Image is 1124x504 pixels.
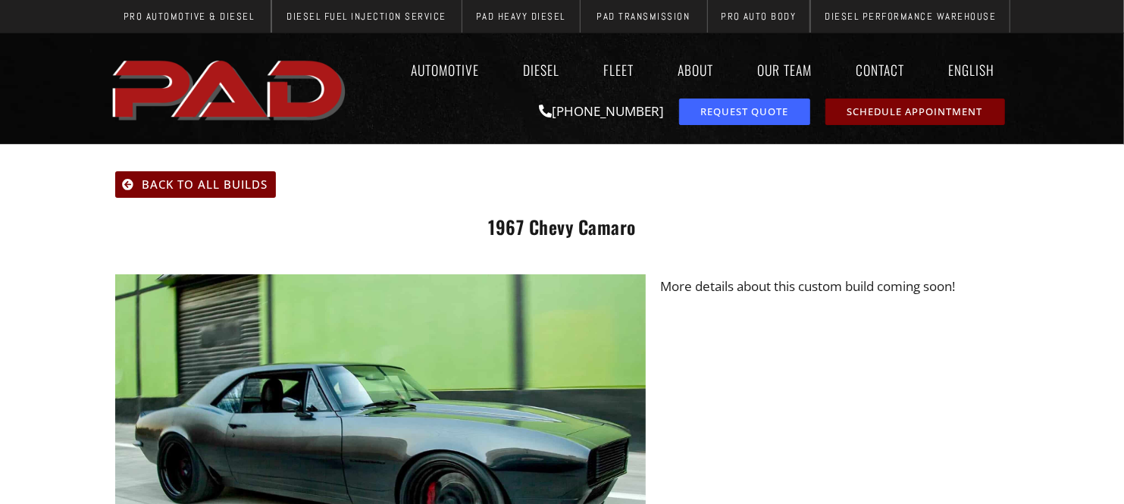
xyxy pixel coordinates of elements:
a: request a service or repair quote [679,99,810,125]
a: [PHONE_NUMBER] [539,102,664,120]
span: PAD Heavy Diesel [476,11,565,21]
p: More details about this custom build coming soon! [661,274,1010,299]
span: Diesel Fuel Injection Service [286,11,446,21]
a: About [664,52,728,87]
span: Pro Automotive & Diesel [124,11,255,21]
a: English [935,52,1017,87]
a: Fleet [590,52,649,87]
a: Our Team [744,52,827,87]
a: Contact [842,52,919,87]
a: Automotive [397,52,494,87]
a: Diesel [509,52,575,87]
span: Back To All Builds [142,179,268,190]
span: Pro Auto Body [721,11,797,21]
span: PAD Transmission [597,11,690,21]
span: Diesel Performance Warehouse [825,11,996,21]
h1: 1967 Chevy Camaro [115,213,1010,240]
nav: Menu [353,52,1017,87]
a: Back To All Builds [115,171,276,198]
span: Request Quote [700,107,788,117]
img: The image shows the word "PAD" in bold, red, uppercase letters with a slight shadow effect. [108,48,353,130]
a: pro automotive and diesel home page [108,48,353,130]
a: schedule repair or service appointment [825,99,1005,125]
span: Schedule Appointment [847,107,983,117]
